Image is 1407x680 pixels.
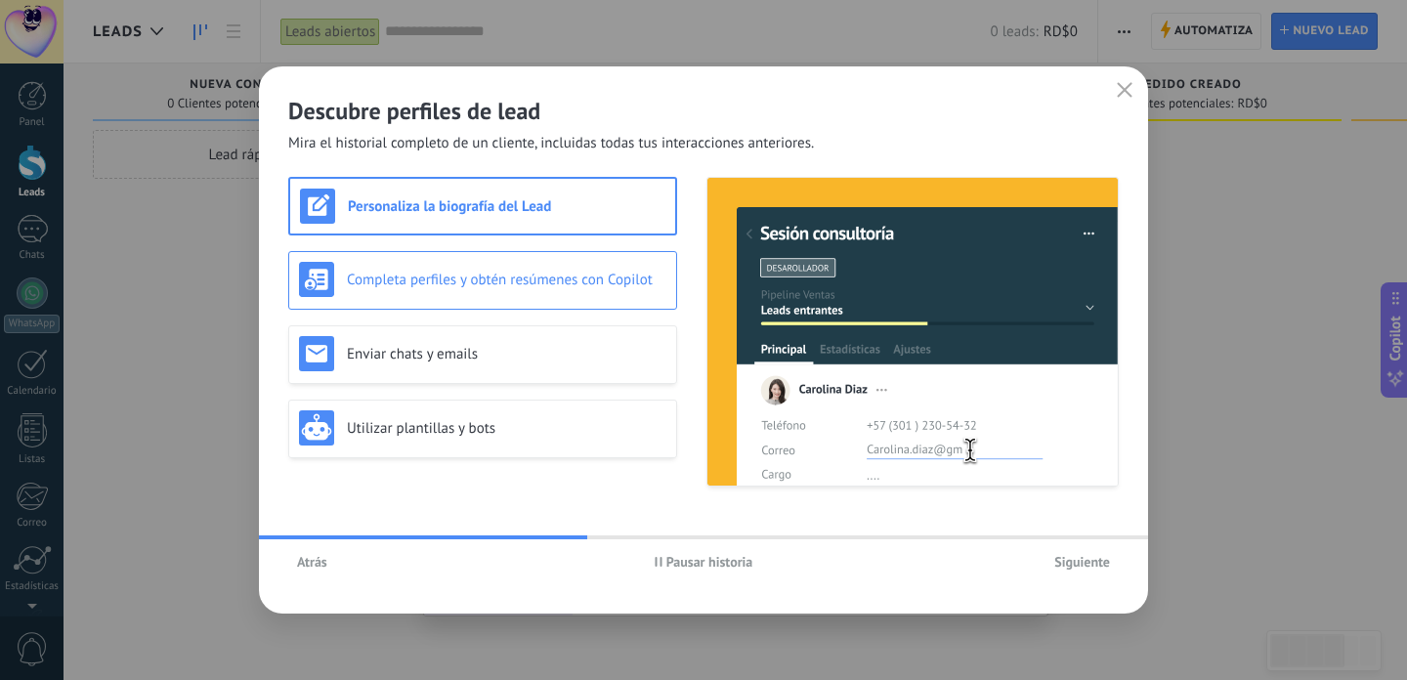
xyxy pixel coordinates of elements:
[666,555,753,569] span: Pausar historia
[347,271,666,289] h3: Completa perfiles y obtén resúmenes con Copilot
[288,547,336,576] button: Atrás
[348,197,665,216] h3: Personaliza la biografía del Lead
[646,547,762,576] button: Pausar historia
[297,555,327,569] span: Atrás
[347,345,666,363] h3: Enviar chats y emails
[1054,555,1110,569] span: Siguiente
[288,96,1119,126] h2: Descubre perfiles de lead
[288,134,814,153] span: Mira el historial completo de un cliente, incluidas todas tus interacciones anteriores.
[1045,547,1119,576] button: Siguiente
[347,419,666,438] h3: Utilizar plantillas y bots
